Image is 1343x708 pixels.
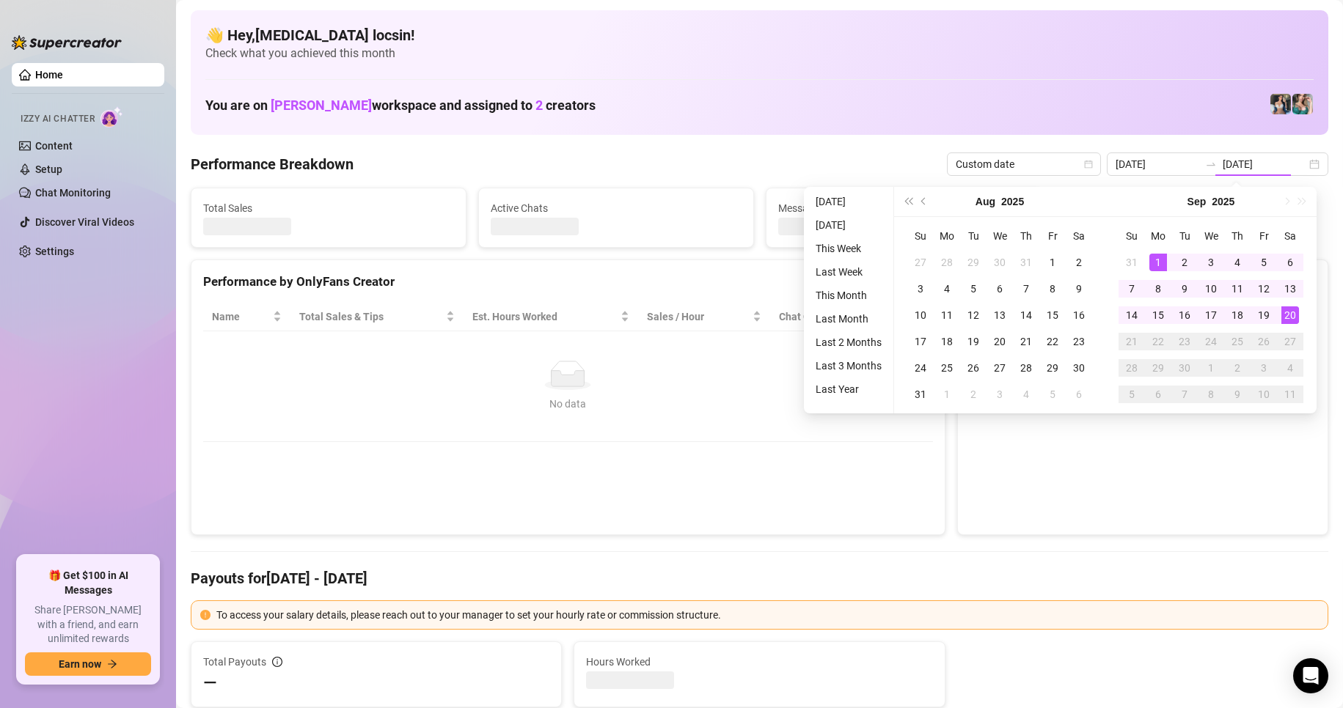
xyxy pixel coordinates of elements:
span: Earn now [59,658,101,670]
button: Earn nowarrow-right [25,652,151,676]
span: Active Chats [491,200,742,216]
h4: 👋 Hey, [MEDICAL_DATA] locsin ! [205,25,1314,45]
span: Chat Conversion [779,309,912,325]
div: Performance by OnlyFans Creator [203,272,933,292]
span: Check what you achieved this month [205,45,1314,62]
span: Total Payouts [203,654,266,670]
a: Discover Viral Videos [35,216,134,228]
span: Custom date [956,153,1092,175]
span: to [1205,158,1217,170]
img: Katy [1270,94,1291,114]
span: — [203,671,217,695]
span: arrow-right [107,659,117,669]
div: Open Intercom Messenger [1293,658,1328,693]
h4: Performance Breakdown [191,154,354,174]
span: Name [212,309,270,325]
span: calendar [1084,160,1093,169]
input: End date [1223,156,1306,172]
a: Setup [35,163,62,175]
a: Settings [35,246,74,257]
span: swap-right [1205,158,1217,170]
span: 2 [535,97,543,113]
span: info-circle [272,657,282,667]
div: Sales by OnlyFans Creator [970,272,1316,292]
a: Home [35,69,63,81]
img: AI Chatter [100,106,123,128]
th: Sales / Hour [638,303,770,331]
th: Name [203,303,290,331]
div: To access your salary details, please reach out to your manager to set your hourly rate or commis... [216,607,1319,623]
span: Total Sales [203,200,454,216]
span: Hours Worked [586,654,932,670]
h4: Payouts for [DATE] - [DATE] [191,568,1328,589]
span: Izzy AI Chatter [21,112,95,126]
th: Chat Conversion [770,303,932,331]
span: Total Sales & Tips [299,309,443,325]
span: Sales / Hour [647,309,750,325]
span: exclamation-circle [200,610,211,620]
img: logo-BBDzfeDw.svg [12,35,122,50]
span: [PERSON_NAME] [271,97,372,113]
span: Messages Sent [778,200,1029,216]
input: Start date [1116,156,1199,172]
h1: You are on workspace and assigned to creators [205,97,596,114]
span: Share [PERSON_NAME] with a friend, and earn unlimited rewards [25,603,151,646]
th: Total Sales & Tips [290,303,464,331]
div: Est. Hours Worked [472,309,618,325]
div: No data [218,396,918,412]
img: Zaddy [1292,94,1313,114]
span: 🎁 Get $100 in AI Messages [25,569,151,597]
a: Content [35,140,73,152]
a: Chat Monitoring [35,187,111,199]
